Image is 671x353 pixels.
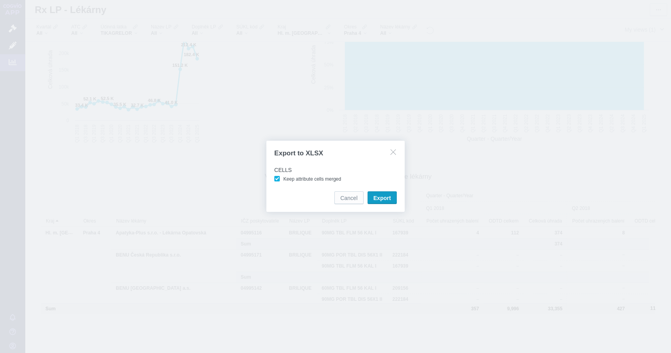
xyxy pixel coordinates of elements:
span: Export [373,194,391,202]
span: Cancel [340,194,358,202]
h3: Export to XLSX [274,149,323,158]
button: Cancel [334,191,364,204]
button: Export [368,191,397,204]
h6: CELLS [274,166,397,174]
span: Keep attribute cells merged [283,176,341,182]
